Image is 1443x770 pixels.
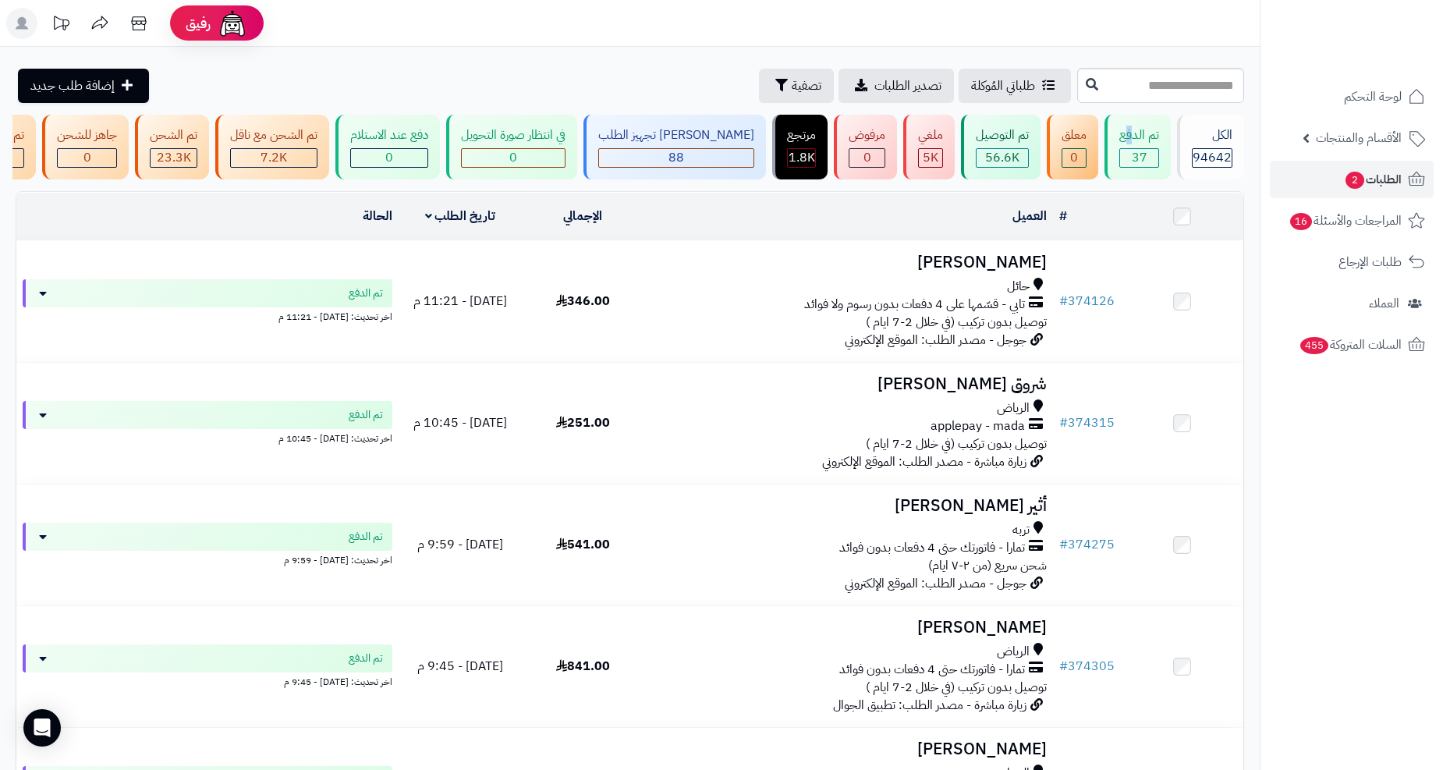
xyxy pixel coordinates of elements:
span: زيارة مباشرة - مصدر الطلب: الموقع الإلكتروني [822,452,1026,471]
div: دفع عند الاستلام [350,126,428,144]
span: تم الدفع [349,286,383,301]
span: المراجعات والأسئلة [1289,210,1402,232]
span: 346.00 [556,292,610,310]
div: 1809 [788,149,815,167]
span: 23.3K [157,148,191,167]
span: تصدير الطلبات [874,76,941,95]
img: ai-face.png [217,8,248,39]
a: السلات المتروكة455 [1270,326,1434,364]
div: 0 [1062,149,1086,167]
span: 0 [385,148,393,167]
span: الأقسام والمنتجات [1316,127,1402,149]
span: 841.00 [556,657,610,676]
span: توصيل بدون تركيب (في خلال 2-7 ايام ) [866,435,1047,453]
span: طلباتي المُوكلة [971,76,1035,95]
a: طلباتي المُوكلة [959,69,1071,103]
span: إضافة طلب جديد [30,76,115,95]
a: لوحة التحكم [1270,78,1434,115]
span: 7.2K [261,148,287,167]
div: 23257 [151,149,197,167]
span: الرياض [997,643,1030,661]
span: الطلبات [1344,169,1402,190]
a: جاهز للشحن 0 [39,115,132,179]
span: [DATE] - 9:45 م [417,657,503,676]
div: [PERSON_NAME] تجهيز الطلب [598,126,754,144]
div: 7223 [231,149,317,167]
a: طلبات الإرجاع [1270,243,1434,281]
a: #374126 [1059,292,1115,310]
div: 56556 [977,149,1028,167]
h3: [PERSON_NAME] [651,619,1047,637]
span: الرياض [997,399,1030,417]
a: #374305 [1059,657,1115,676]
span: 94642 [1193,148,1232,167]
span: جوجل - مصدر الطلب: الموقع الإلكتروني [845,574,1026,593]
span: # [1059,535,1068,554]
div: 4969 [919,149,942,167]
span: 541.00 [556,535,610,554]
div: تم الشحن [150,126,197,144]
span: تمارا - فاتورتك حتى 4 دفعات بدون فوائد [839,661,1025,679]
span: تم الدفع [349,651,383,666]
span: تم الدفع [349,407,383,423]
span: 88 [668,148,684,167]
div: ملغي [918,126,943,144]
div: اخر تحديث: [DATE] - 9:45 م [23,672,392,689]
span: 0 [509,148,517,167]
span: تم الدفع [349,529,383,545]
a: الحالة [363,207,392,225]
a: العملاء [1270,285,1434,322]
span: تابي - قسّمها على 4 دفعات بدون رسوم ولا فوائد [804,296,1025,314]
div: اخر تحديث: [DATE] - 10:45 م [23,429,392,445]
span: حائل [1007,278,1030,296]
div: 88 [599,149,753,167]
a: مرتجع 1.8K [769,115,831,179]
a: مرفوض 0 [831,115,900,179]
span: السلات المتروكة [1299,334,1402,356]
div: 0 [351,149,427,167]
span: رفيق [186,14,211,33]
span: 0 [863,148,871,167]
div: تم الشحن مع ناقل [230,126,317,144]
div: Open Intercom Messenger [23,709,61,747]
div: مرتجع [787,126,816,144]
span: 5K [923,148,938,167]
span: تربه [1012,521,1030,539]
span: 1.8K [789,148,815,167]
a: ملغي 5K [900,115,958,179]
a: # [1059,207,1067,225]
a: تم الشحن 23.3K [132,115,212,179]
span: طلبات الإرجاع [1338,251,1402,273]
img: logo-2.png [1337,12,1428,44]
a: معلق 0 [1044,115,1101,179]
div: مرفوض [849,126,885,144]
a: الطلبات2 [1270,161,1434,198]
a: #374275 [1059,535,1115,554]
a: دفع عند الاستلام 0 [332,115,443,179]
div: اخر تحديث: [DATE] - 11:21 م [23,307,392,324]
span: # [1059,292,1068,310]
span: لوحة التحكم [1344,86,1402,108]
div: 0 [849,149,885,167]
a: تحديثات المنصة [41,8,80,43]
span: العملاء [1369,293,1399,314]
a: تم التوصيل 56.6K [958,115,1044,179]
h3: [PERSON_NAME] [651,740,1047,758]
div: جاهز للشحن [57,126,117,144]
div: معلق [1062,126,1087,144]
h3: أثير [PERSON_NAME] [651,497,1047,515]
span: تصفية [792,76,821,95]
button: تصفية [759,69,834,103]
span: شحن سريع (من ٢-٧ ايام) [928,556,1047,575]
a: تم الشحن مع ناقل 7.2K [212,115,332,179]
span: توصيل بدون تركيب (في خلال 2-7 ايام ) [866,678,1047,697]
span: 2 [1345,171,1365,190]
a: العميل [1012,207,1047,225]
div: في انتظار صورة التحويل [461,126,565,144]
span: 251.00 [556,413,610,432]
a: تاريخ الطلب [425,207,496,225]
div: تم الدفع [1119,126,1159,144]
span: زيارة مباشرة - مصدر الطلب: تطبيق الجوال [833,696,1026,715]
span: 0 [83,148,91,167]
span: تمارا - فاتورتك حتى 4 دفعات بدون فوائد [839,539,1025,557]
